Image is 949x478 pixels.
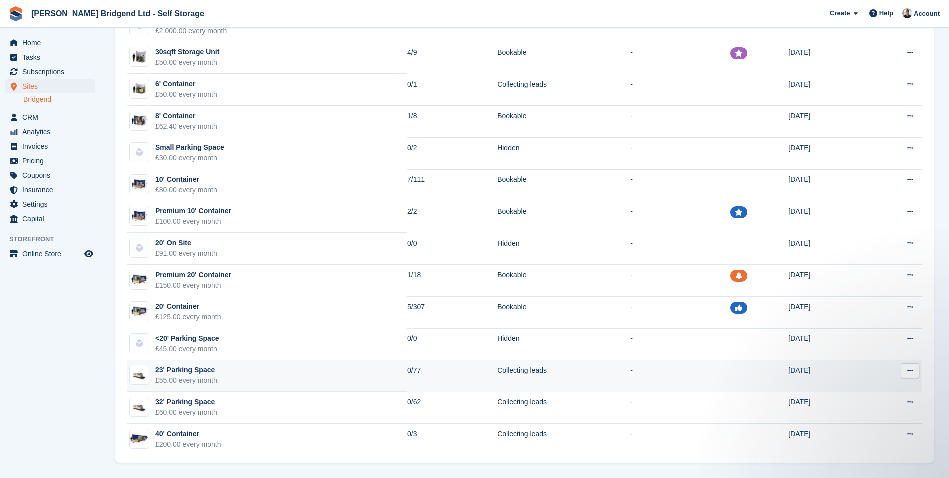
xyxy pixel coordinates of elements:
[155,142,224,153] div: Small Parking Space
[788,265,865,297] td: [DATE]
[788,328,865,360] td: [DATE]
[22,154,82,168] span: Pricing
[22,212,82,226] span: Capital
[130,209,149,223] img: 10-ft-container.jpg
[407,169,497,201] td: 7/111
[130,113,149,128] img: 60-sqft-container.jpg
[407,424,497,455] td: 0/3
[22,79,82,93] span: Sites
[130,369,149,380] img: Caravan%20-%20R.jpg
[5,154,95,168] a: menu
[407,392,497,424] td: 0/62
[497,360,630,392] td: Collecting leads
[630,265,730,297] td: -
[155,57,219,68] div: £50.00 every month
[788,360,865,392] td: [DATE]
[5,197,95,211] a: menu
[155,89,217,100] div: £50.00 every month
[22,139,82,153] span: Invoices
[630,74,730,106] td: -
[497,424,630,455] td: Collecting leads
[5,50,95,64] a: menu
[5,36,95,50] a: menu
[788,424,865,455] td: [DATE]
[130,431,149,446] img: 40-ft-container.jpg
[155,407,217,418] div: £60.00 every month
[155,333,219,344] div: <20' Parking Space
[497,169,630,201] td: Bookable
[155,397,217,407] div: 32' Parking Space
[130,238,149,257] img: blank-unit-type-icon-ffbac7b88ba66c5e286b0e438baccc4b9c83835d4c34f86887a83fc20ec27e7b.svg
[630,424,730,455] td: -
[27,5,208,22] a: [PERSON_NAME] Bridgend Ltd - Self Storage
[155,301,221,312] div: 20' Container
[630,169,730,201] td: -
[630,137,730,169] td: -
[497,328,630,360] td: Hidden
[130,143,149,162] img: blank-unit-type-icon-ffbac7b88ba66c5e286b0e438baccc4b9c83835d4c34f86887a83fc20ec27e7b.svg
[407,265,497,297] td: 1/18
[497,74,630,106] td: Collecting leads
[22,247,82,261] span: Online Store
[497,201,630,233] td: Bookable
[5,212,95,226] a: menu
[130,272,149,287] img: 20-ft-container.jpg
[497,42,630,74] td: Bookable
[630,328,730,360] td: -
[22,65,82,79] span: Subscriptions
[879,8,893,18] span: Help
[155,270,231,280] div: Premium 20' Container
[130,50,149,64] img: 30-sqft-unit.jpg
[788,137,865,169] td: [DATE]
[788,233,865,265] td: [DATE]
[407,360,497,392] td: 0/77
[630,201,730,233] td: -
[22,50,82,64] span: Tasks
[23,95,95,104] a: Bridgend
[407,74,497,106] td: 0/1
[9,234,100,244] span: Storefront
[788,392,865,424] td: [DATE]
[5,110,95,124] a: menu
[155,365,217,375] div: 23' Parking Space
[22,197,82,211] span: Settings
[22,110,82,124] span: CRM
[155,121,217,132] div: £62.40 every month
[155,111,217,121] div: 8' Container
[830,8,850,18] span: Create
[407,328,497,360] td: 0/0
[630,360,730,392] td: -
[155,206,231,216] div: Premium 10' Container
[155,429,221,439] div: 40' Container
[155,439,221,450] div: £200.00 every month
[630,296,730,328] td: -
[407,201,497,233] td: 2/2
[155,248,217,259] div: £91.00 every month
[630,106,730,138] td: -
[22,36,82,50] span: Home
[155,26,227,36] div: £2,000.00 every month
[497,137,630,169] td: Hidden
[130,177,149,192] img: 10-ft-container.jpg
[155,312,221,322] div: £125.00 every month
[630,392,730,424] td: -
[22,125,82,139] span: Analytics
[155,238,217,248] div: 20' On Site
[497,265,630,297] td: Bookable
[902,8,912,18] img: Rhys Jones
[788,42,865,74] td: [DATE]
[130,334,149,353] img: blank-unit-type-icon-ffbac7b88ba66c5e286b0e438baccc4b9c83835d4c34f86887a83fc20ec27e7b.svg
[155,47,219,57] div: 30sqft Storage Unit
[130,82,149,96] img: 35-sqft-unit.jpg
[130,304,149,319] img: 20-ft-container.jpg
[630,233,730,265] td: -
[155,79,217,89] div: 6' Container
[155,185,217,195] div: £80.00 every month
[788,74,865,106] td: [DATE]
[22,183,82,197] span: Insurance
[630,42,730,74] td: -
[8,6,23,21] img: stora-icon-8386f47178a22dfd0bd8f6a31ec36ba5ce8667c1dd55bd0f319d3a0aa187defe.svg
[788,201,865,233] td: [DATE]
[5,168,95,182] a: menu
[130,401,149,412] img: Caravan%20-%20R.jpg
